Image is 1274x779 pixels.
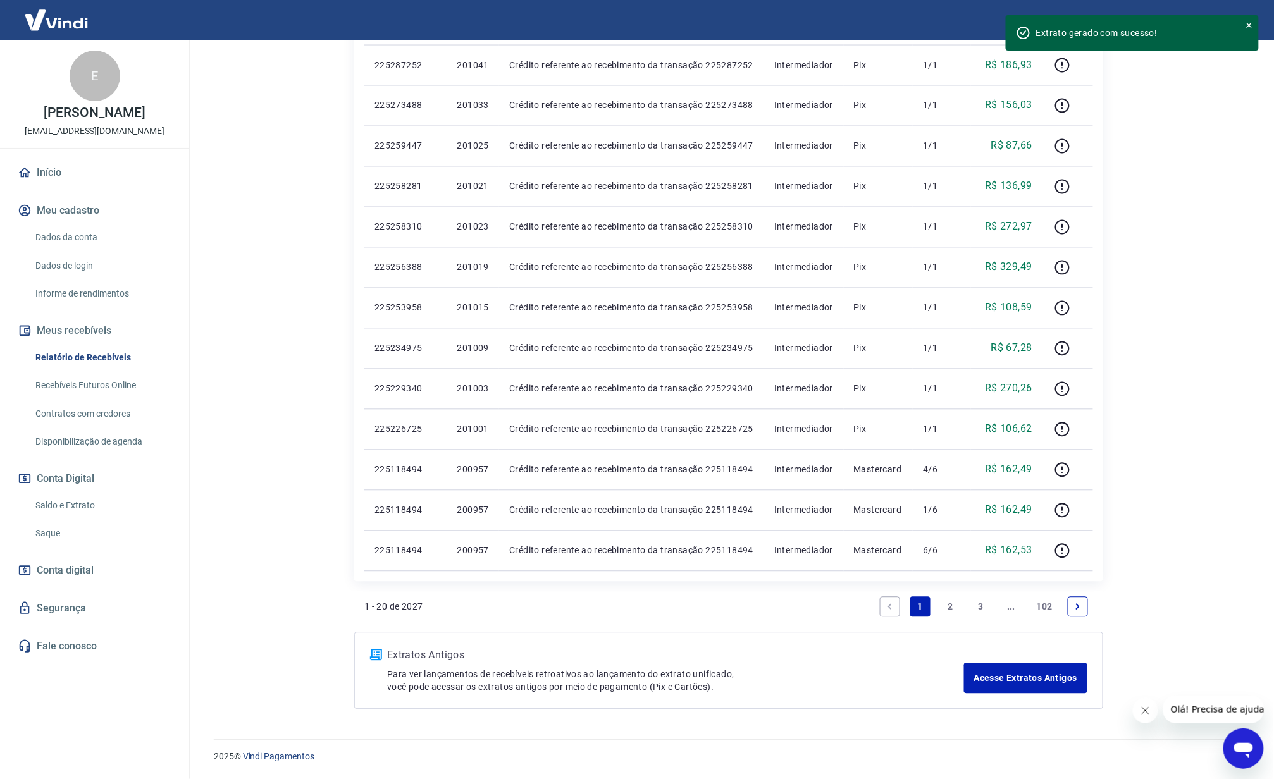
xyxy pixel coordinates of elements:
[214,751,1244,764] p: 2025 ©
[15,594,174,622] a: Segurança
[15,465,174,493] button: Conta Digital
[854,504,903,517] p: Mastercard
[985,300,1032,316] p: R$ 108,59
[941,597,961,617] a: Page 2
[35,20,62,30] div: v 4.0.25
[854,180,903,193] p: Pix
[1068,597,1088,617] a: Next page
[923,342,960,355] p: 1/1
[30,253,174,279] a: Dados de login
[1036,27,1230,39] div: Extrato gerado com sucesso!
[387,648,964,663] p: Extratos Antigos
[30,372,174,398] a: Recebíveis Futuros Online
[774,383,833,395] p: Intermediador
[774,463,833,476] p: Intermediador
[30,493,174,518] a: Saldo e Extrato
[374,180,437,193] p: 225258281
[985,422,1032,437] p: R$ 106,62
[53,73,63,83] img: tab_domain_overview_orange.svg
[15,317,174,345] button: Meus recebíveis
[509,423,754,436] p: Crédito referente ao recebimento da transação 225226725
[985,98,1032,113] p: R$ 156,03
[133,73,144,83] img: tab_keywords_by_traffic_grey.svg
[370,649,382,661] img: ícone
[66,75,97,83] div: Domínio
[374,221,437,233] p: 225258310
[854,140,903,152] p: Pix
[923,423,960,436] p: 1/1
[20,20,30,30] img: logo_orange.svg
[1001,597,1022,617] a: Jump forward
[854,59,903,71] p: Pix
[457,140,490,152] p: 201025
[509,261,754,274] p: Crédito referente ao recebimento da transação 225256388
[991,138,1032,154] p: R$ 87,66
[1223,728,1264,769] iframe: Botão para abrir a janela de mensagens
[774,221,833,233] p: Intermediador
[374,423,437,436] p: 225226725
[374,59,437,71] p: 225287252
[985,503,1032,518] p: R$ 162,49
[509,463,754,476] p: Crédito referente ao recebimento da transação 225118494
[875,592,1093,622] ul: Pagination
[509,342,754,355] p: Crédito referente ao recebimento da transação 225234975
[457,463,490,476] p: 200957
[774,140,833,152] p: Intermediador
[910,597,931,617] a: Page 1 is your current page
[854,261,903,274] p: Pix
[991,341,1032,356] p: R$ 67,28
[774,504,833,517] p: Intermediador
[374,463,437,476] p: 225118494
[509,140,754,152] p: Crédito referente ao recebimento da transação 225259447
[854,383,903,395] p: Pix
[374,504,437,517] p: 225118494
[25,125,164,138] p: [EMAIL_ADDRESS][DOMAIN_NAME]
[15,1,97,39] img: Vindi
[387,668,964,694] p: Para ver lançamentos de recebíveis retroativos ao lançamento do extrato unificado, você pode aces...
[923,463,960,476] p: 4/6
[374,383,437,395] p: 225229340
[774,544,833,557] p: Intermediador
[509,383,754,395] p: Crédito referente ao recebimento da transação 225229340
[854,342,903,355] p: Pix
[364,601,423,613] p: 1 - 20 de 2027
[30,281,174,307] a: Informe de rendimentos
[30,224,174,250] a: Dados da conta
[923,99,960,112] p: 1/1
[457,423,490,436] p: 201001
[985,462,1032,477] p: R$ 162,49
[33,33,181,43] div: [PERSON_NAME]: [DOMAIN_NAME]
[923,221,960,233] p: 1/1
[774,180,833,193] p: Intermediador
[15,632,174,660] a: Fale conosco
[923,180,960,193] p: 1/1
[147,75,203,83] div: Palavras-chave
[985,58,1032,73] p: R$ 186,93
[457,544,490,557] p: 200957
[964,663,1087,694] a: Acesse Extratos Antigos
[457,59,490,71] p: 201041
[37,561,94,579] span: Conta digital
[774,423,833,436] p: Intermediador
[30,345,174,371] a: Relatório de Recebíveis
[1213,9,1259,32] button: Sair
[923,504,960,517] p: 1/6
[985,219,1032,235] p: R$ 272,97
[30,520,174,546] a: Saque
[774,261,833,274] p: Intermediador
[509,302,754,314] p: Crédito referente ao recebimento da transação 225253958
[44,106,145,120] p: [PERSON_NAME]
[30,401,174,427] a: Contratos com credores
[854,463,903,476] p: Mastercard
[923,140,960,152] p: 1/1
[509,180,754,193] p: Crédito referente ao recebimento da transação 225258281
[457,221,490,233] p: 201023
[374,261,437,274] p: 225256388
[509,504,754,517] p: Crédito referente ao recebimento da transação 225118494
[457,383,490,395] p: 201003
[1163,696,1264,723] iframe: Mensagem da empresa
[923,383,960,395] p: 1/1
[854,221,903,233] p: Pix
[923,59,960,71] p: 1/1
[509,99,754,112] p: Crédito referente ao recebimento da transação 225273488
